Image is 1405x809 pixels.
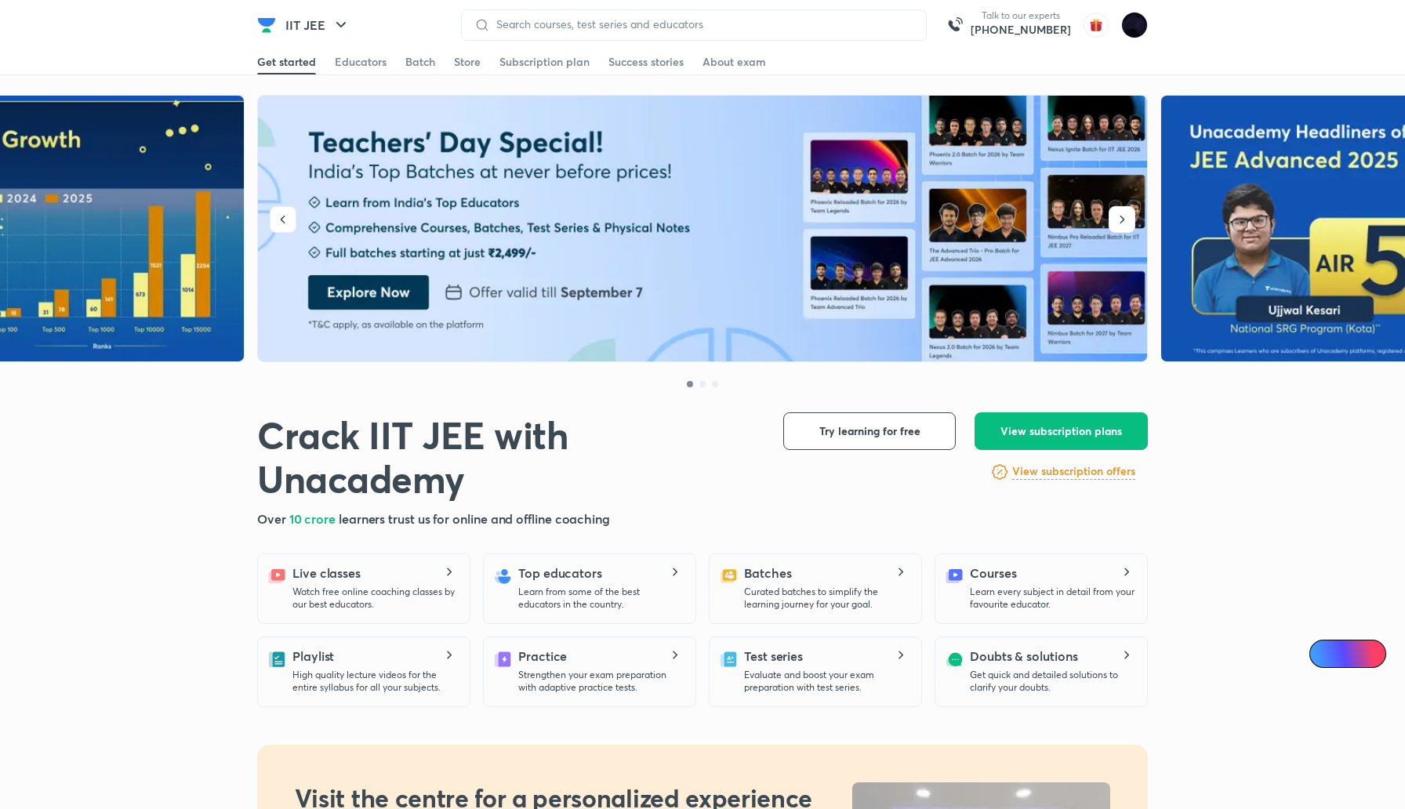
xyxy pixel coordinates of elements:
img: Megha Gor [1121,12,1148,38]
input: Search courses, test series and educators [490,18,913,31]
h5: Live classes [292,564,361,582]
h5: Batches [744,564,791,582]
p: Evaluate and boost your exam preparation with test series. [744,669,909,694]
p: Watch free online coaching classes by our best educators. [292,586,457,611]
p: Curated batches to simplify the learning journey for your goal. [744,586,909,611]
div: About exam [702,54,766,70]
span: Try learning for free [819,423,920,439]
div: Educators [335,54,387,70]
img: call-us [939,9,971,41]
img: Company Logo [257,16,276,34]
p: High quality lecture videos for the entire syllabus for all your subjects. [292,669,457,694]
div: Success stories [608,54,684,70]
a: Batch [405,49,435,74]
span: 10 crore [289,510,339,527]
div: Get started [257,54,316,70]
a: Store [454,49,481,74]
button: View subscription plans [975,412,1148,450]
a: View subscription offers [1012,463,1135,481]
p: Talk to our experts [971,9,1071,22]
h5: Practice [518,647,567,666]
img: Icon [1319,648,1331,660]
a: Ai Doubts [1309,640,1386,668]
a: [PHONE_NUMBER] [971,22,1071,38]
p: Strengthen your exam preparation with adaptive practice tests. [518,669,683,694]
button: IIT JEE [276,9,360,41]
a: Get started [257,49,316,74]
span: Over [257,510,289,527]
p: Learn from some of the best educators in the country. [518,586,683,611]
div: Store [454,54,481,70]
a: Educators [335,49,387,74]
h5: Top educators [518,564,602,582]
h5: Doubts & solutions [970,647,1078,666]
a: Subscription plan [499,49,590,74]
button: Try learning for free [783,412,956,450]
h5: Courses [970,564,1016,582]
a: Success stories [608,49,684,74]
span: Ai Doubts [1335,648,1377,660]
h1: Crack IIT JEE with Unacademy [257,412,758,500]
h5: Test series [744,647,803,666]
h5: Playlist [292,647,334,666]
h6: View subscription offers [1012,463,1135,480]
div: Batch [405,54,435,70]
p: Get quick and detailed solutions to clarify your doubts. [970,669,1135,694]
span: View subscription plans [1000,423,1122,439]
span: learners trust us for online and offline coaching [339,510,610,527]
div: Subscription plan [499,54,590,70]
a: About exam [702,49,766,74]
p: Learn every subject in detail from your favourite educator. [970,586,1135,611]
img: avatar [1084,13,1109,38]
